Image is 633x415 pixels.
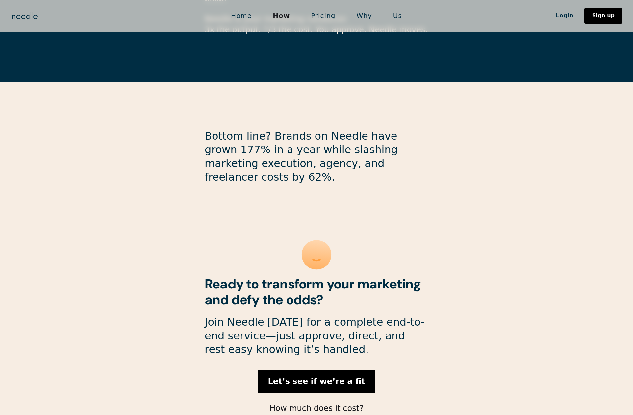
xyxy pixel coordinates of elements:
[346,9,383,23] a: Why
[205,315,428,357] p: Join Needle [DATE] for a complete end-to-end service—just approve, direct, and rest easy knowing ...
[205,129,428,184] p: Bottom line? Brands on Needle have grown 177% in a year while slashing marketing execution, agenc...
[592,13,615,18] div: Sign up
[383,9,413,23] a: Us
[220,9,262,23] a: Home
[268,377,365,386] strong: Let’s see if we’re a fit
[545,10,584,21] a: Login
[205,276,428,308] h2: Ready to transform your marketing and defy the odds?
[300,9,346,23] a: Pricing
[258,370,376,393] a: Let’s see if we’re a fit
[262,9,300,23] a: How
[269,404,364,413] a: How much does it cost?
[584,8,622,24] a: Sign up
